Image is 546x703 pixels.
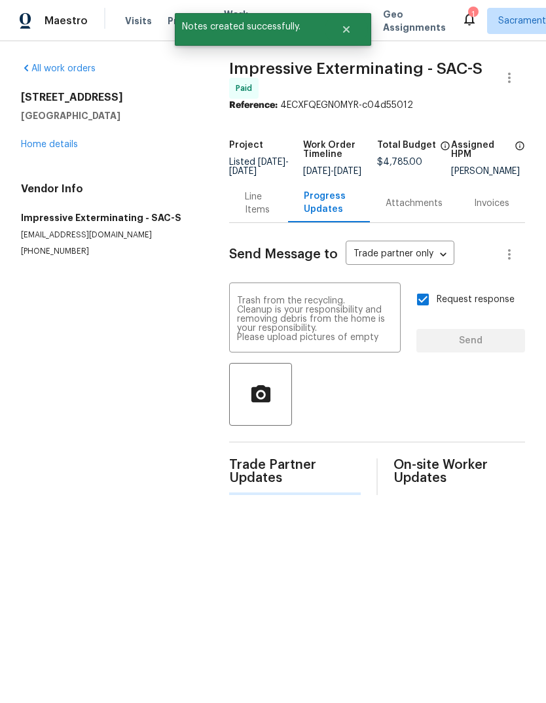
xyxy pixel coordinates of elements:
span: [DATE] [303,167,331,176]
p: [EMAIL_ADDRESS][DOMAIN_NAME] [21,230,198,241]
h5: Total Budget [377,141,436,150]
span: Notes created successfully. [175,13,325,41]
span: Projects [168,14,208,27]
div: Trade partner only [346,244,454,266]
h5: Work Order Timeline [303,141,377,159]
span: [DATE] [229,167,257,176]
span: Maestro [45,14,88,27]
span: Work Orders [224,8,257,34]
h2: [STREET_ADDRESS] [21,91,198,104]
span: - [229,158,289,176]
span: [DATE] [258,158,285,167]
h5: Project [229,141,263,150]
div: Progress Updates [304,190,354,216]
a: All work orders [21,64,96,73]
div: [PERSON_NAME] [451,167,525,176]
div: Attachments [386,197,443,210]
span: The total cost of line items that have been proposed by Opendoor. This sum includes line items th... [440,141,450,158]
span: Visits [125,14,152,27]
h5: Impressive Exterminating - SAC-S [21,211,198,224]
span: Send Message to [229,248,338,261]
span: The hpm assigned to this work order. [515,141,525,167]
span: Listed [229,158,289,176]
span: Trade Partner Updates [229,458,361,485]
div: Invoices [474,197,509,210]
span: Paid [236,82,257,95]
span: - [303,167,361,176]
a: Home details [21,140,78,149]
h5: [GEOGRAPHIC_DATA] [21,109,198,122]
b: Reference: [229,101,278,110]
span: On-site Worker Updates [393,458,525,485]
h5: Assigned HPM [451,141,511,159]
div: 1 [468,8,477,21]
span: [DATE] [334,167,361,176]
div: 4ECXFQEGN0MYR-c04d55012 [229,99,525,112]
p: [PHONE_NUMBER] [21,246,198,257]
span: Geo Assignments [383,8,446,34]
div: Line Items [245,190,272,216]
textarea: Trash from the recycling. Cleanup is your responsibility and removing debris from the home is you... [237,296,393,342]
h4: Vendor Info [21,182,198,196]
button: Close [325,16,368,43]
span: Impressive Exterminating - SAC-S [229,61,482,77]
span: Request response [437,293,515,307]
span: $4,785.00 [377,158,422,167]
